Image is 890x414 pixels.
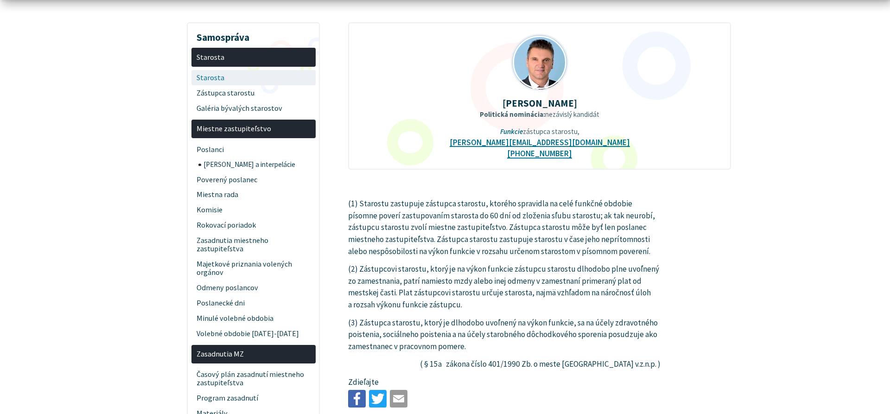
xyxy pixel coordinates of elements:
span: Miestne zastupiteľstvo [197,121,310,137]
img: Zdieľať na Twitteri [369,390,387,408]
a: [PERSON_NAME] a interpelácie [198,157,316,172]
span: [PERSON_NAME] a interpelácie [203,157,310,172]
span: Minulé volebné obdobia [197,311,310,326]
span: Poslanci [197,142,310,157]
p: nezávislý kandidát zástupca starostu, [363,110,716,136]
span: Komisie [197,203,310,218]
span: Miestna rada [197,187,310,203]
p: (2) Zástupcovi starostu, ktorý je na výkon funkcie zástupcu starostu dlhodobo plne uvoľnený zo za... [348,263,661,311]
span: Odmeny poslancov [197,280,310,295]
span: Program zasadnutí [197,390,310,406]
span: Galéria bývalých starostov [197,101,310,116]
a: Odmeny poslancov [191,280,316,295]
span: Volebné obdobie [DATE]-[DATE] [197,326,310,341]
a: Poverený poslanec [191,172,316,187]
span: Zasadnutia miestneho zastupiteľstva [197,233,310,257]
a: Zástupca starostu [191,85,316,101]
span: Zasadnutia MZ [197,346,310,362]
a: Galéria bývalých starostov [191,101,316,116]
a: Rokovací poriadok [191,218,316,233]
a: Minulé volebné obdobia [191,311,316,326]
strong: Politická nominácia: [480,110,545,119]
a: Zasadnutia miestneho zastupiteľstva [191,233,316,257]
img: Zdieľať na Facebooku [348,390,366,408]
img: janitor__2_ [512,35,567,90]
span: Majetkové priznania volených orgánov [197,256,310,280]
p: ( § 15a zákona číslo 401/1990 Zb. o meste [GEOGRAPHIC_DATA] v.z.n.p. ) [348,358,661,370]
a: Časový plán zasadnutí miestneho zastupiteľstva [191,367,316,391]
a: [PERSON_NAME][EMAIL_ADDRESS][DOMAIN_NAME] [450,138,630,147]
span: Rokovací poriadok [197,218,310,233]
h3: Samospráva [191,25,316,45]
a: Miestna rada [191,187,316,203]
a: Poslanecké dni [191,295,316,311]
em: Funkcie [500,127,523,136]
span: Zástupca starostu [197,85,310,101]
a: Miestne zastupiteľstvo [191,120,316,139]
a: Zasadnutia MZ [191,345,316,364]
p: (3) Zástupca starostu, ktorý je dlhodobo uvoľnený na výkon funkcie, sa na účely zdravotného poist... [348,317,661,353]
img: Zdieľať e-mailom [390,390,407,408]
a: Starosta [191,70,316,85]
span: Starosta [197,70,310,85]
strong: [PERSON_NAME] [502,97,577,109]
span: Poslanecké dni [197,295,310,311]
a: [PHONE_NUMBER] [507,149,572,159]
span: Poverený poslanec [197,172,310,187]
a: Volebné obdobie [DATE]-[DATE] [191,326,316,341]
a: Program zasadnutí [191,390,316,406]
a: Komisie [191,203,316,218]
p: (1) Starostu zastupuje zástupca starostu, ktorého spravidla na celé funkčné obdobie písomne pover... [348,198,661,257]
p: Zdieľajte [348,376,661,389]
a: Poslanci [191,142,316,157]
a: Starosta [191,48,316,67]
a: Majetkové priznania volených orgánov [191,256,316,280]
span: Časový plán zasadnutí miestneho zastupiteľstva [197,367,310,391]
span: Starosta [197,50,310,65]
